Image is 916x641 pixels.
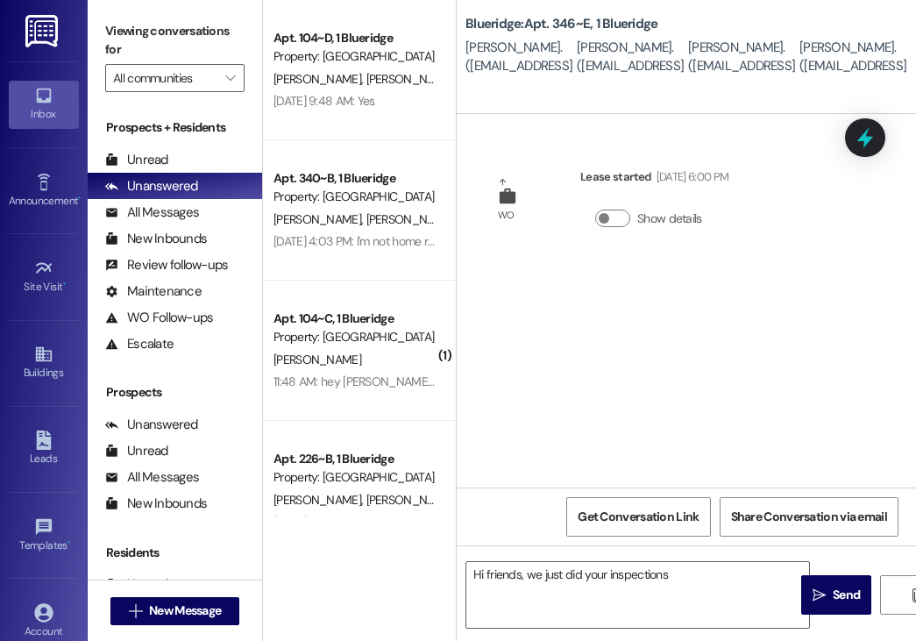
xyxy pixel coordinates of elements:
div: All Messages [105,468,199,487]
span: Get Conversation Link [578,508,699,526]
div: [DATE] 9:48 AM: Yes [273,93,375,109]
span: • [78,192,81,204]
div: Unread [105,151,168,169]
div: Review follow-ups [105,256,228,274]
button: New Message [110,597,240,625]
div: Maintenance [105,282,202,301]
span: • [67,537,70,549]
img: ResiDesk Logo [25,15,61,47]
span: [PERSON_NAME] [366,492,459,508]
textarea: Hi friends, we just did your inspections [466,562,809,628]
div: Property: [GEOGRAPHIC_DATA] [273,47,436,66]
div: [PERSON_NAME]. ([EMAIL_ADDRESS][DOMAIN_NAME]) [577,19,684,95]
div: [DATE] 4:03 PM: I'm not home right now. Could you put it on the front table of my apartment? Apar... [273,233,825,249]
div: [PERSON_NAME]. ([EMAIL_ADDRESS][DOMAIN_NAME]) [688,19,795,95]
div: Prospects + Residents [88,118,262,137]
span: Send [833,586,860,604]
div: Unanswered [105,177,198,196]
div: Residents [88,544,262,562]
div: Unread [105,575,168,594]
a: Buildings [9,339,79,387]
div: Property: [GEOGRAPHIC_DATA] [273,188,436,206]
span: Share Conversation via email [731,508,887,526]
div: New Inbounds [105,230,207,248]
b: Blueridge: Apt. 346~E, 1 Blueridge [465,15,657,33]
div: Apt. 340~B, 1 Blueridge [273,169,436,188]
div: [PERSON_NAME]. ([EMAIL_ADDRESS][DOMAIN_NAME]) [799,19,906,95]
div: WO Follow-ups [105,309,213,327]
div: WO [498,206,515,224]
div: Prospects [88,383,262,402]
div: [DATE] 6:00 PM [652,167,729,186]
div: Apt. 104~C, 1 Blueridge [273,310,436,328]
div: Lease started [580,167,728,192]
div: Property: [GEOGRAPHIC_DATA] [273,468,436,487]
span: [PERSON_NAME] [273,352,361,367]
i:  [225,71,235,85]
div: New Inbounds [105,495,207,513]
div: Unread [105,442,168,460]
span: [PERSON_NAME] [366,71,459,87]
button: Get Conversation Link [566,497,710,537]
span: [PERSON_NAME] [273,71,366,87]
i:  [813,588,826,602]
span: New Message [149,602,221,620]
a: Site Visit • [9,253,79,301]
div: Apt. 226~B, 1 Blueridge [273,450,436,468]
div: Unanswered [105,416,198,434]
label: Show details [637,210,702,228]
div: 11:48 AM: hey [PERSON_NAME], I forwarded my address but im not sure if it went through. could you... [273,374,856,389]
div: Escalate [105,335,174,353]
a: Leads [9,425,79,473]
div: [DATE] 9:35 AM: Thank you!! [273,514,415,530]
span: • [63,278,66,290]
div: Apt. 104~D, 1 Blueridge [273,29,436,47]
label: Viewing conversations for [105,18,245,64]
button: Send [801,575,871,615]
button: Share Conversation via email [720,497,898,537]
span: [PERSON_NAME] [273,211,366,227]
div: All Messages [105,203,199,222]
a: Inbox [9,81,79,128]
span: [PERSON_NAME] [366,211,454,227]
div: [PERSON_NAME]. ([EMAIL_ADDRESS][DOMAIN_NAME]) [465,19,572,95]
span: [PERSON_NAME] [273,492,366,508]
div: Property: [GEOGRAPHIC_DATA] [273,328,436,346]
i:  [129,604,142,618]
input: All communities [113,64,217,92]
a: Templates • [9,512,79,559]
